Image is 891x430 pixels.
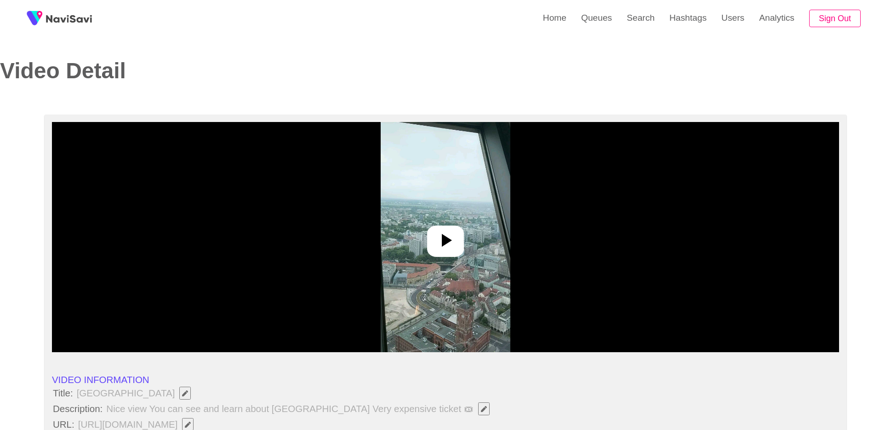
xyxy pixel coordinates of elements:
li: VIDEO INFORMATION [52,374,839,385]
span: [GEOGRAPHIC_DATA] [76,386,197,401]
span: Description: [52,403,103,414]
img: fireSpot [23,7,46,30]
span: Title: [52,388,74,399]
span: Edit Field [181,390,189,396]
img: video poster [381,122,510,352]
span: URL: [52,419,75,430]
span: Edit Field [480,406,488,412]
button: Sign Out [809,10,861,28]
img: fireSpot [46,14,92,23]
span: Edit Field [184,422,192,428]
button: Edit Field [179,387,191,400]
span: Nice view You can see and learn about [GEOGRAPHIC_DATA] Very expensive ticket 🎟 [105,401,495,416]
button: Edit Field [478,402,490,415]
